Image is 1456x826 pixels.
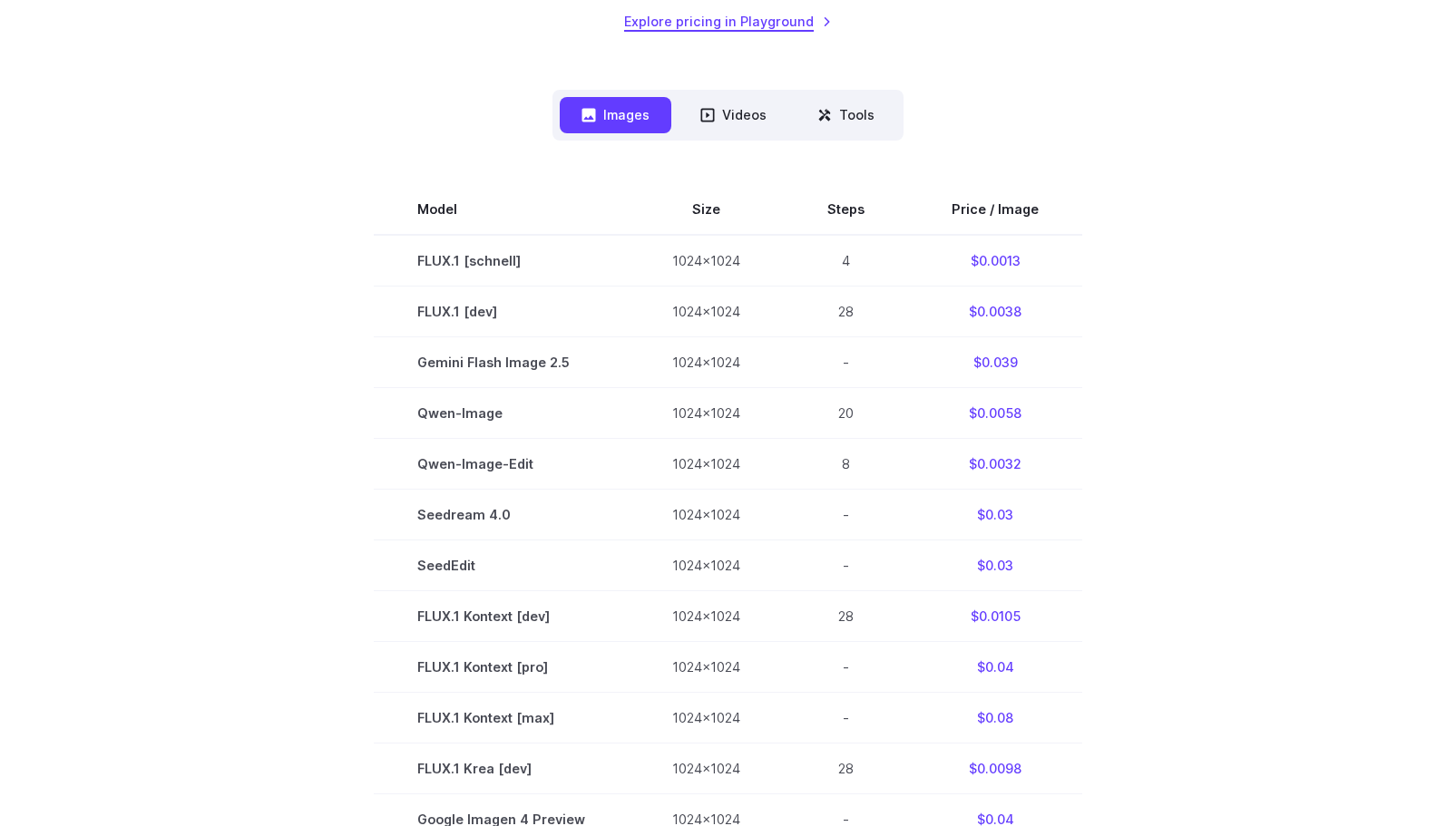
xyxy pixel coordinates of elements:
[908,286,1082,336] td: $0.0038
[629,743,784,794] td: 1024x1024
[629,286,784,336] td: 1024x1024
[908,693,1082,743] td: $0.08
[374,387,629,438] td: Qwen-Image
[784,641,908,692] td: -
[908,641,1082,692] td: $0.04
[560,97,671,132] button: Images
[374,286,629,336] td: FLUX.1 [dev]
[629,438,784,489] td: 1024x1024
[908,743,1082,794] td: $0.0098
[784,489,908,539] td: -
[629,590,784,641] td: 1024x1024
[629,693,784,743] td: 1024x1024
[784,693,908,743] td: -
[908,438,1082,489] td: $0.0032
[784,235,908,287] td: 4
[374,590,629,641] td: FLUX.1 Kontext [dev]
[784,286,908,336] td: 28
[624,11,832,32] a: Explore pricing in Playground
[629,184,784,235] th: Size
[417,352,585,373] span: Gemini Flash Image 2.5
[908,539,1082,590] td: $0.03
[679,97,788,132] button: Videos
[629,641,784,692] td: 1024x1024
[784,387,908,438] td: 20
[374,539,629,590] td: SeedEdit
[629,489,784,539] td: 1024x1024
[629,387,784,438] td: 1024x1024
[908,235,1082,287] td: $0.0013
[629,235,784,287] td: 1024x1024
[784,336,908,387] td: -
[374,489,629,539] td: Seedream 4.0
[784,590,908,641] td: 28
[374,641,629,692] td: FLUX.1 Kontext [pro]
[796,97,896,132] button: Tools
[374,235,629,287] td: FLUX.1 [schnell]
[374,743,629,794] td: FLUX.1 Krea [dev]
[784,438,908,489] td: 8
[374,438,629,489] td: Qwen-Image-Edit
[629,336,784,387] td: 1024x1024
[629,539,784,590] td: 1024x1024
[908,590,1082,641] td: $0.0105
[908,184,1082,235] th: Price / Image
[374,184,629,235] th: Model
[784,184,908,235] th: Steps
[784,743,908,794] td: 28
[908,336,1082,387] td: $0.039
[908,489,1082,539] td: $0.03
[374,693,629,743] td: FLUX.1 Kontext [max]
[784,539,908,590] td: -
[908,387,1082,438] td: $0.0058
